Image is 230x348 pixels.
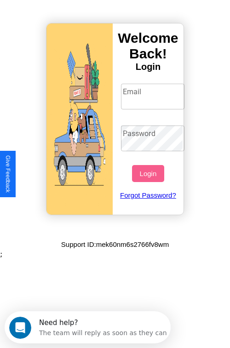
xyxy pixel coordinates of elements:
[116,182,180,208] a: Forgot Password?
[46,23,113,215] img: gif
[5,311,171,343] iframe: Intercom live chat discovery launcher
[4,4,171,29] div: Open Intercom Messenger
[9,317,31,339] iframe: Intercom live chat
[132,165,164,182] button: Login
[61,238,169,251] p: Support ID: mek60nm6s2766fv8wm
[5,155,11,193] div: Give Feedback
[34,8,162,15] div: Need help?
[113,30,184,62] h3: Welcome Back!
[34,15,162,25] div: The team will reply as soon as they can
[113,62,184,72] h4: Login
